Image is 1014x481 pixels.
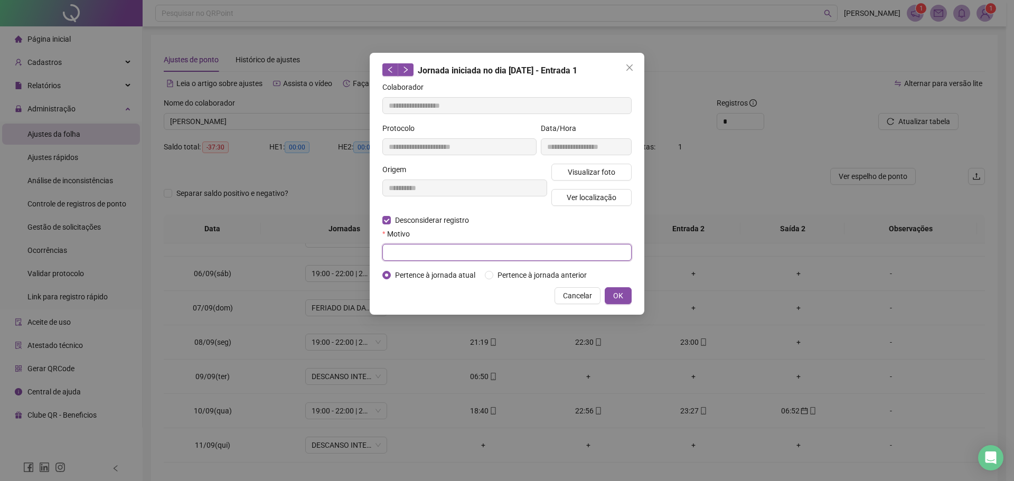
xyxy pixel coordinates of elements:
div: Open Intercom Messenger [978,445,1003,470]
span: close [625,63,634,72]
button: right [398,63,414,76]
span: Visualizar foto [568,166,615,178]
span: Ver localização [567,192,616,203]
span: Desconsiderar registro [391,214,473,226]
label: Motivo [382,228,417,240]
span: right [402,66,409,73]
label: Protocolo [382,122,421,134]
button: Ver localização [551,189,632,206]
span: left [387,66,394,73]
span: OK [613,290,623,301]
button: left [382,63,398,76]
button: OK [605,287,632,304]
label: Colaborador [382,81,430,93]
label: Origem [382,164,413,175]
button: Visualizar foto [551,164,632,181]
div: Jornada iniciada no dia [DATE] - Entrada 1 [382,63,632,77]
button: Close [621,59,638,76]
span: Pertence à jornada atual [391,269,480,281]
span: Cancelar [563,290,592,301]
span: Pertence à jornada anterior [493,269,591,281]
label: Data/Hora [541,122,583,134]
button: Cancelar [555,287,600,304]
